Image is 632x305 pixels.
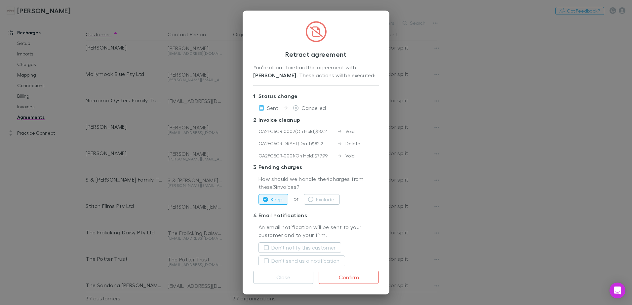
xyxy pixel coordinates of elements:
[258,175,379,191] p: How should we handle the 4 charges from these 3 invoices?
[258,242,341,253] button: Don't notify this customer
[258,194,288,205] button: Keep
[253,91,379,101] p: Status change
[253,92,258,100] div: 1
[258,140,338,147] div: OA2FC5CR-DRAFT ( Draft ) $82.2
[319,271,379,284] button: Confirm
[253,271,313,284] button: Close
[271,257,339,265] label: Don't send us a notification
[338,140,360,147] div: Delete
[253,210,379,220] p: Email notifications
[304,194,340,205] button: Exclude
[301,105,326,111] span: Cancelled
[610,283,625,298] div: Open Intercom Messenger
[258,152,338,159] div: OA2FC5CR-0001 ( On Hold ) $77.99
[271,244,336,252] label: Don't notify this customer
[253,50,379,58] h3: Retract agreement
[267,105,278,111] span: Sent
[258,128,338,135] div: OA2FC5CR-0002 ( On Hold ) $82.2
[288,195,304,202] span: or
[258,223,379,240] p: An email notification will be sent to your customer and to your firm.
[253,211,258,219] div: 4
[338,128,355,135] div: Void
[253,163,258,171] div: 3
[338,152,355,159] div: Void
[305,21,327,42] img: svg%3e
[253,63,379,80] div: You’re about to retract the agreement with . These actions will be executed:
[253,116,258,124] div: 2
[258,255,345,266] button: Don't send us a notification
[253,162,379,172] p: Pending charges
[253,72,296,79] strong: [PERSON_NAME]
[253,115,379,125] p: Invoice cleanup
